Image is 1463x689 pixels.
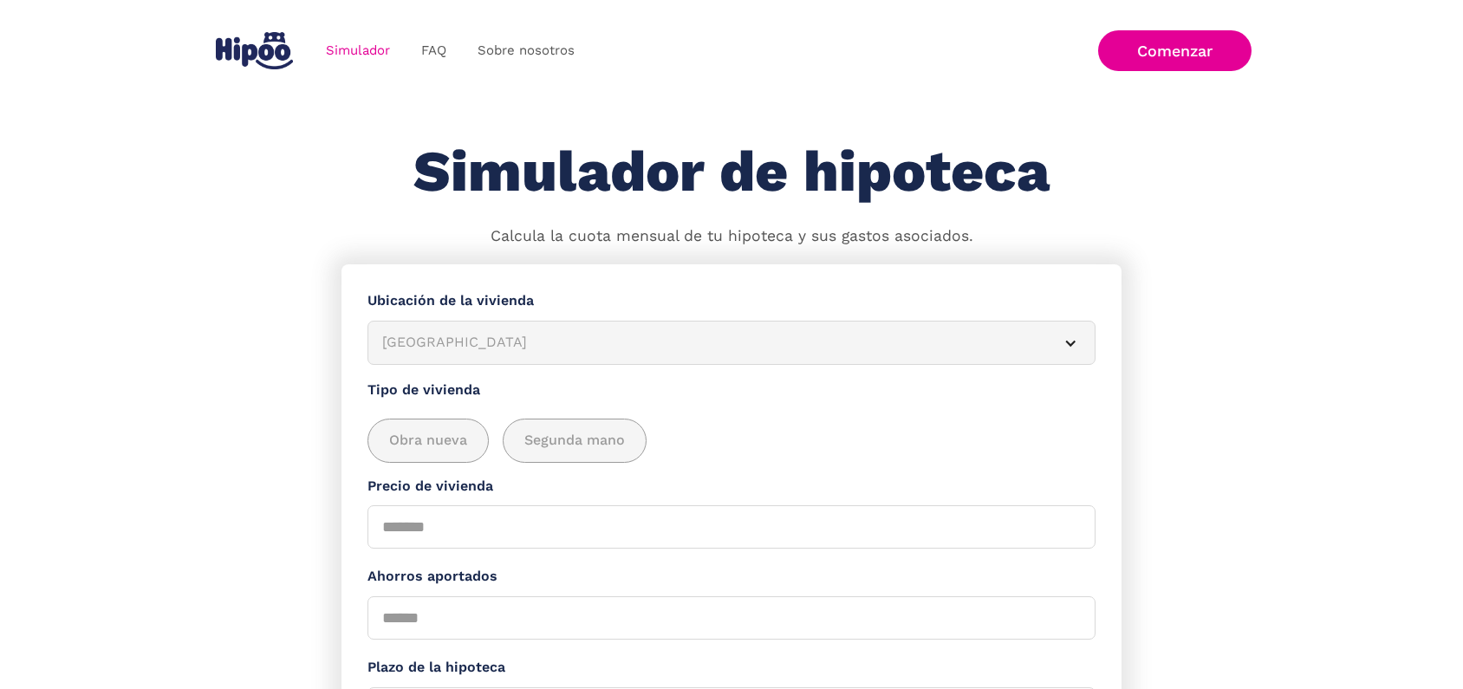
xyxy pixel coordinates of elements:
[367,321,1096,365] article: [GEOGRAPHIC_DATA]
[406,34,462,68] a: FAQ
[382,332,1039,354] div: [GEOGRAPHIC_DATA]
[524,430,625,452] span: Segunda mano
[367,566,1096,588] label: Ahorros aportados
[367,380,1096,401] label: Tipo de vivienda
[491,225,973,248] p: Calcula la cuota mensual de tu hipoteca y sus gastos asociados.
[413,140,1050,204] h1: Simulador de hipoteca
[462,34,590,68] a: Sobre nosotros
[367,476,1096,497] label: Precio de vivienda
[211,25,296,76] a: home
[367,419,1096,463] div: add_description_here
[389,430,467,452] span: Obra nueva
[310,34,406,68] a: Simulador
[1098,30,1252,71] a: Comenzar
[367,657,1096,679] label: Plazo de la hipoteca
[367,290,1096,312] label: Ubicación de la vivienda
